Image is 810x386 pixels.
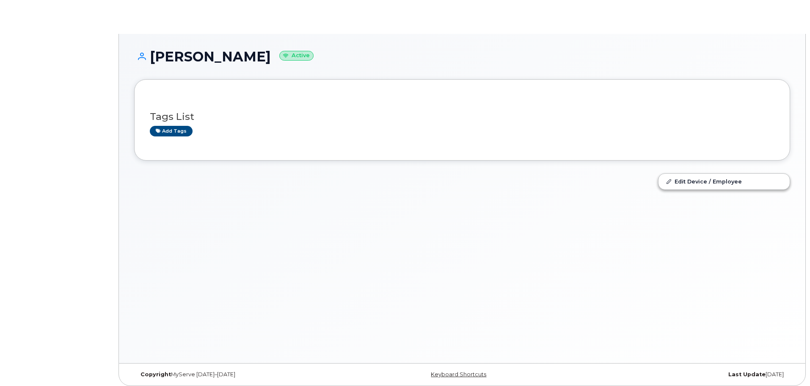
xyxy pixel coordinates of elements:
[150,126,193,136] a: Add tags
[431,371,486,378] a: Keyboard Shortcuts
[571,371,790,378] div: [DATE]
[141,371,171,378] strong: Copyright
[134,49,790,64] h1: [PERSON_NAME]
[150,111,774,122] h3: Tags List
[279,51,314,61] small: Active
[658,174,790,189] a: Edit Device / Employee
[728,371,766,378] strong: Last Update
[134,371,353,378] div: MyServe [DATE]–[DATE]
